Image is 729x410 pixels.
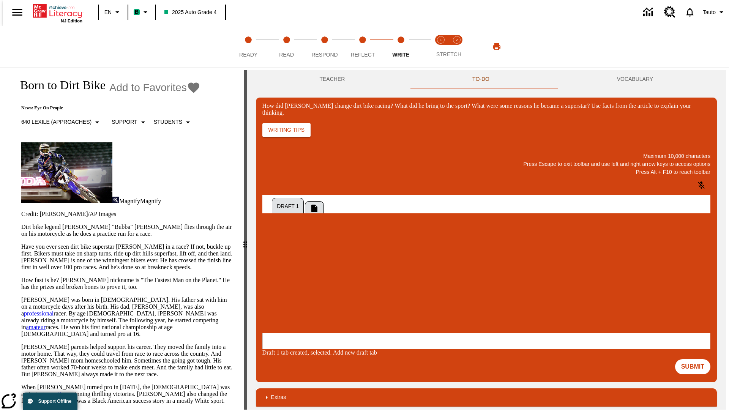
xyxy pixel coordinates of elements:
[247,70,726,410] div: activity
[21,296,235,337] p: [PERSON_NAME] was born in [DEMOGRAPHIC_DATA]. His father sat with him on a motorcycle days after ...
[436,51,461,57] span: STRETCH
[21,142,112,203] img: Motocross racer James Stewart flies through the air on his dirt bike.
[21,243,235,271] p: Have you ever seen dirt bike superstar [PERSON_NAME] in a race? If not, buckle up first. Bikers m...
[392,52,409,58] span: Write
[660,2,680,22] a: Resource Center, Will open in new tab
[271,195,688,215] div: Tab Group
[675,359,710,374] button: Submit
[21,344,235,378] p: [PERSON_NAME] parents helped support his career. They moved the family into a motor home. That wa...
[33,3,82,23] div: Home
[264,26,308,68] button: Read step 2 of 5
[305,201,324,215] button: Add New Draft
[101,5,125,19] button: Language: EN, Select a language
[61,19,82,23] span: NJ Edition
[38,399,71,404] span: Support Offline
[24,310,54,317] a: professional
[112,197,119,203] img: Magnify
[119,198,140,204] span: Magnify
[239,52,257,58] span: Ready
[262,195,710,349] div: Draft 1
[262,168,710,176] p: Press Alt + F10 to reach toolbar
[3,6,111,20] p: One change [PERSON_NAME] brought to dirt bike racing was…
[262,152,710,160] p: Maximum 10,000 characters
[12,78,106,92] h1: Born to Dirt Bike
[440,38,442,42] text: 1
[226,26,270,68] button: Ready step 1 of 5
[6,1,28,24] button: Open side menu
[21,277,235,290] p: How fast is he? [PERSON_NAME] nickname is "The Fastest Man on the Planet." He has the prizes and ...
[21,384,235,404] p: When [PERSON_NAME] turned pro in [DATE], the [DEMOGRAPHIC_DATA] was an instant , winning thrillin...
[272,198,304,215] button: Draft 1
[303,26,347,68] button: Respond step 3 of 5
[256,388,717,407] div: Extras
[700,5,729,19] button: Profile/Settings
[430,26,452,68] button: Stretch Read step 1 of 2
[244,70,247,410] div: Press Enter or Spacebar and then press right and left arrow keys to move the slider
[21,118,92,126] p: 640 Lexile (Approaches)
[256,70,409,88] button: Teacher
[151,115,196,129] button: Select Student
[262,102,710,116] div: How did [PERSON_NAME] change dirt bike racing? What did he bring to the sport? What were some rea...
[680,2,700,22] a: Notifications
[409,70,553,88] button: TO-DO
[341,26,385,68] button: Reflect step 4 of 5
[109,82,187,94] span: Add to Favorites
[21,211,235,218] p: Credit: [PERSON_NAME]/AP Images
[311,52,338,58] span: Respond
[271,393,286,401] p: Extras
[164,8,217,16] span: 2025 Auto Grade 4
[446,26,468,68] button: Stretch Respond step 2 of 2
[12,105,200,111] p: News: Eye On People
[45,391,68,397] a: sensation
[3,70,244,406] div: reading
[23,393,77,410] button: Support Offline
[21,224,235,237] p: Dirt bike legend [PERSON_NAME] "Bubba" [PERSON_NAME] flies through the air on his motorcycle as h...
[109,115,150,129] button: Scaffolds, Support
[262,160,710,168] p: Press Escape to exit toolbar and use left and right arrow keys to access options
[104,8,112,16] span: EN
[135,7,139,17] span: B
[639,2,660,23] a: Data Center
[131,5,153,19] button: Boost Class color is mint green. Change class color
[279,52,294,58] span: Read
[262,349,710,356] div: Draft 1 tab created, selected. Add new draft tab
[140,198,161,204] span: Magnify
[456,38,458,42] text: 2
[3,6,111,20] body: How did Stewart change dirt bike racing? What did he bring to the sport? What were some reasons h...
[154,118,182,126] p: Students
[262,123,311,137] button: Writing Tips
[351,52,375,58] span: Reflect
[109,81,200,94] button: Add to Favorites - Born to Dirt Bike
[18,115,105,129] button: Select Lexile, 640 Lexile (Approaches)
[484,40,509,54] button: Print
[112,118,137,126] p: Support
[256,70,717,88] div: Instructional Panel Tabs
[692,176,710,194] button: Click to activate and allow voice recognition
[26,324,46,330] a: amateur
[703,8,716,16] span: Tauto
[553,70,717,88] button: VOCABULARY
[379,26,423,68] button: Write step 5 of 5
